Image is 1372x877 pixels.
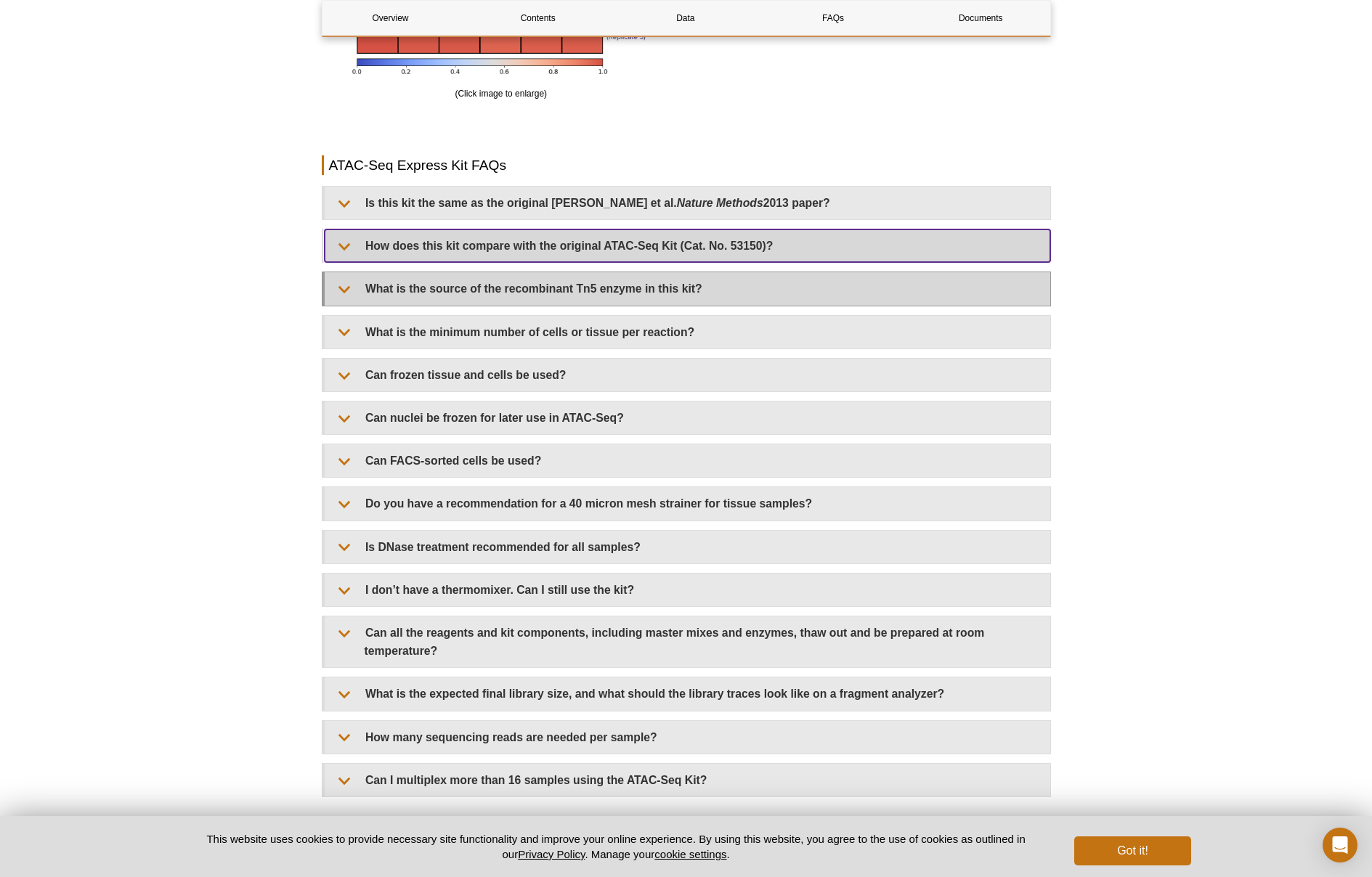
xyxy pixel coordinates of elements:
summary: What is the source of the recombinant Tn5 enzyme in this kit? [325,272,1050,305]
a: Contents [470,1,606,36]
summary: What is the expected final library size, and what should the library traces look like on a fragme... [325,677,1050,710]
button: cookie settings [654,848,726,860]
summary: Can nuclei be frozen for later use in ATAC-Seq? [325,401,1050,434]
p: This website uses cookies to provide necessary site functionality and improve your online experie... [182,831,1051,862]
a: Privacy Policy [518,848,585,860]
button: Got it! [1074,836,1190,865]
a: FAQs [765,1,901,36]
summary: Can FACS-sorted cells be used? [325,444,1050,477]
a: Data [617,1,754,36]
summary: Do you have a recommendation for a 40 micron mesh strainer for tissue samples? [325,487,1050,520]
a: Overview [322,1,459,36]
summary: How many sequencing reads are needed per sample? [325,721,1050,754]
em: Nature Methods [677,197,763,209]
h2: ATAC-Seq Express Kit FAQs [322,155,1051,175]
a: Documents [912,1,1049,36]
summary: Can frozen tissue and cells be used? [325,359,1050,391]
summary: Can I multiplex more than 16 samples using the ATAC-Seq Kit? [325,764,1050,796]
summary: I don’t have a thermomixer. Can I still use the kit? [325,574,1050,606]
summary: Is this kit the same as the original [PERSON_NAME] et al.Nature Methods2013 paper? [325,187,1050,219]
div: Open Intercom Messenger [1323,828,1357,862]
summary: Can all the reagents and kit components, including master mixes and enzymes, thaw out and be prep... [325,616,1050,667]
summary: What is the minimum number of cells or tissue per reaction? [325,316,1050,348]
summary: Is DNase treatment recommended for all samples? [325,531,1050,563]
summary: How does this kit compare with the original ATAC-Seq Kit (Cat. No. 53150)? [325,229,1050,262]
